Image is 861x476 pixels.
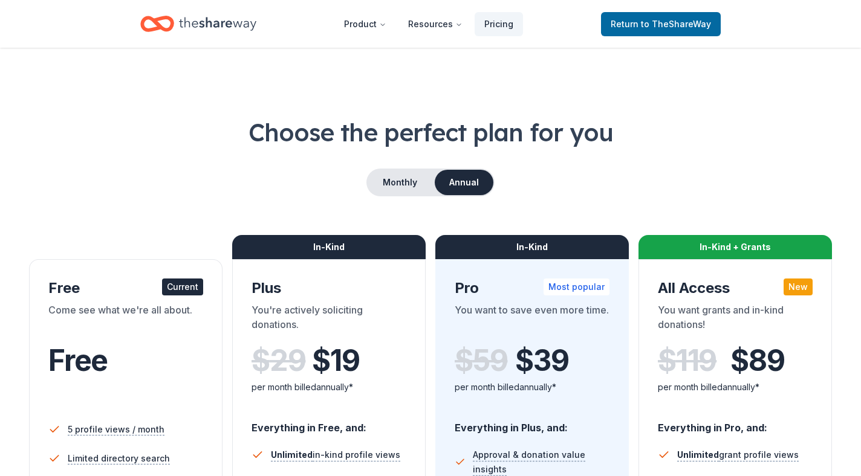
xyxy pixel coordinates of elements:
[455,410,609,436] div: Everything in Plus, and:
[48,343,108,378] span: Free
[475,12,523,36] a: Pricing
[48,303,203,336] div: Come see what we're all about.
[271,449,400,460] span: in-kind profile views
[252,278,406,298] div: Plus
[658,380,813,394] div: per month billed annually*
[515,344,568,378] span: $ 39
[252,380,406,394] div: per month billed annually*
[398,12,472,36] button: Resources
[162,278,203,295] div: Current
[601,12,721,36] a: Returnto TheShareWay
[658,303,813,336] div: You want grants and in-kind donations!
[334,10,523,38] nav: Main
[312,344,359,378] span: $ 19
[368,170,432,195] button: Monthly
[455,303,609,336] div: You want to save even more time.
[435,170,493,195] button: Annual
[252,410,406,436] div: Everything in Free, and:
[658,410,813,436] div: Everything in Pro, and:
[232,235,426,259] div: In-Kind
[455,380,609,394] div: per month billed annually*
[455,278,609,298] div: Pro
[677,449,799,460] span: grant profile views
[68,451,170,466] span: Limited directory search
[334,12,396,36] button: Product
[29,115,832,149] h1: Choose the perfect plan for you
[638,235,832,259] div: In-Kind + Grants
[271,449,313,460] span: Unlimited
[140,10,256,38] a: Home
[435,235,629,259] div: In-Kind
[730,344,784,378] span: $ 89
[544,278,609,295] div: Most popular
[658,278,813,298] div: All Access
[252,303,406,336] div: You're actively soliciting donations.
[677,449,719,460] span: Unlimited
[611,17,711,31] span: Return
[641,19,711,29] span: to TheShareWay
[68,422,164,437] span: 5 profile views / month
[48,278,203,298] div: Free
[784,278,813,295] div: New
